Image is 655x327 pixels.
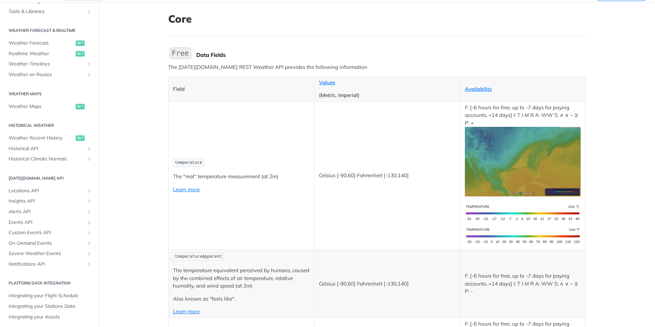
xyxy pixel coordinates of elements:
[9,61,85,68] span: Weather Timelines
[5,228,94,238] a: Custom Events APIShow subpages for Custom Events API
[9,219,85,226] span: Events API
[465,232,581,239] span: Expand image
[9,71,85,78] span: Weather on Routes
[5,291,94,301] a: Integrating your Flight Schedule
[5,27,94,34] h2: Weather Forecast & realtime
[86,262,92,267] button: Show subpages for Notifications API
[173,85,310,93] p: Field
[5,7,94,17] a: Tools & LibrariesShow subpages for Tools & Libraries
[9,103,74,110] span: Weather Maps
[9,240,85,247] span: On-Demand Events
[5,59,94,69] a: Weather TimelinesShow subpages for Weather Timelines
[86,61,92,67] button: Show subpages for Weather Timelines
[86,188,92,194] button: Show subpages for Locations API
[5,186,94,196] a: Locations APIShow subpages for Locations API
[5,312,94,322] a: Integrating your Assets
[5,101,94,112] a: Weather Mapsget
[465,104,581,196] p: F: [-6 hours for free, up to -7 days for paying accounts, +14 days] I: T I M R A: WW S: ∧ ∨ ~ ⧖ P: +
[9,187,85,194] span: Locations API
[9,145,85,152] span: Historical API
[5,175,94,181] h2: [DATE][DOMAIN_NAME] API
[9,40,74,47] span: Weather Forecast
[465,158,581,165] span: Expand image
[9,8,85,15] span: Tools & Libraries
[173,186,200,193] a: Learn more
[173,308,200,315] a: Learn more
[5,259,94,269] a: Notifications APIShow subpages for Notifications API
[9,229,85,236] span: Custom Events API
[9,314,92,320] span: Integrating your Assets
[86,198,92,204] button: Show subpages for Insights API
[5,196,94,206] a: Insights APIShow subpages for Insights API
[173,173,310,181] p: The "real" temperature measurement (at 2m)
[5,38,94,48] a: Weather Forecastget
[9,303,92,310] span: Integrating your Stations Data
[5,133,94,143] a: Weather Recent Historyget
[86,9,92,14] button: Show subpages for Tools & Libraries
[5,91,94,97] h2: Weather Maps
[9,50,74,57] span: Realtime Weather
[173,267,310,290] p: The temperature equivalent perceived by humans, caused by the combined effects of air temperature...
[86,241,92,246] button: Show subpages for On-Demand Events
[5,70,94,80] a: Weather on RoutesShow subpages for Weather on Routes
[5,49,94,59] a: Realtime Weatherget
[86,146,92,152] button: Show subpages for Historical API
[86,72,92,77] button: Show subpages for Weather on Routes
[9,135,74,142] span: Weather Recent History
[76,135,85,141] span: get
[465,209,581,216] span: Expand image
[5,144,94,154] a: Historical APIShow subpages for Historical API
[86,209,92,215] button: Show subpages for Alerts API
[465,86,492,92] a: Availability
[86,230,92,235] button: Show subpages for Custom Events API
[86,220,92,225] button: Show subpages for Events API
[5,238,94,249] a: On-Demand EventsShow subpages for On-Demand Events
[5,207,94,217] a: Alerts APIShow subpages for Alerts API
[9,156,85,162] span: Historical Climate Normals
[5,301,94,312] a: Integrating your Stations Data
[319,280,456,288] p: Celsius [-90,60] Fahrenheit [-130,140]
[168,63,585,71] p: The [DATE][DOMAIN_NAME] REST Weather API provides the following information
[319,92,456,99] p: (Metric, Imperial)
[465,272,581,295] p: F: [-6 hours for free, up to -7 days for paying accounts, +14 days] I: T I M R A: WW S: ∧ ∨ ~ ⧖ P: -
[5,280,94,286] h2: Platform DATA integration
[319,172,456,180] p: Celsius [-90,60] Fahrenheit [-130,140]
[9,208,85,215] span: Alerts API
[9,198,85,205] span: Insights API
[86,251,92,256] button: Show subpages for Severe Weather Events
[173,295,310,303] p: Also known as "feels like".
[5,154,94,164] a: Historical Climate NormalsShow subpages for Historical Climate Normals
[9,250,85,257] span: Severe Weather Events
[5,249,94,259] a: Severe Weather EventsShow subpages for Severe Weather Events
[168,13,585,25] h1: Core
[9,292,92,299] span: Integrating your Flight Schedule
[76,40,85,46] span: get
[86,156,92,162] button: Show subpages for Historical Climate Normals
[9,261,85,268] span: Notifications API
[196,51,585,58] div: Data Fields
[76,104,85,109] span: get
[175,160,202,165] span: temperature
[175,254,222,259] span: temperatureApparent
[5,217,94,228] a: Events APIShow subpages for Events API
[76,51,85,57] span: get
[319,79,335,86] a: Values
[5,122,94,129] h2: Historical Weather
